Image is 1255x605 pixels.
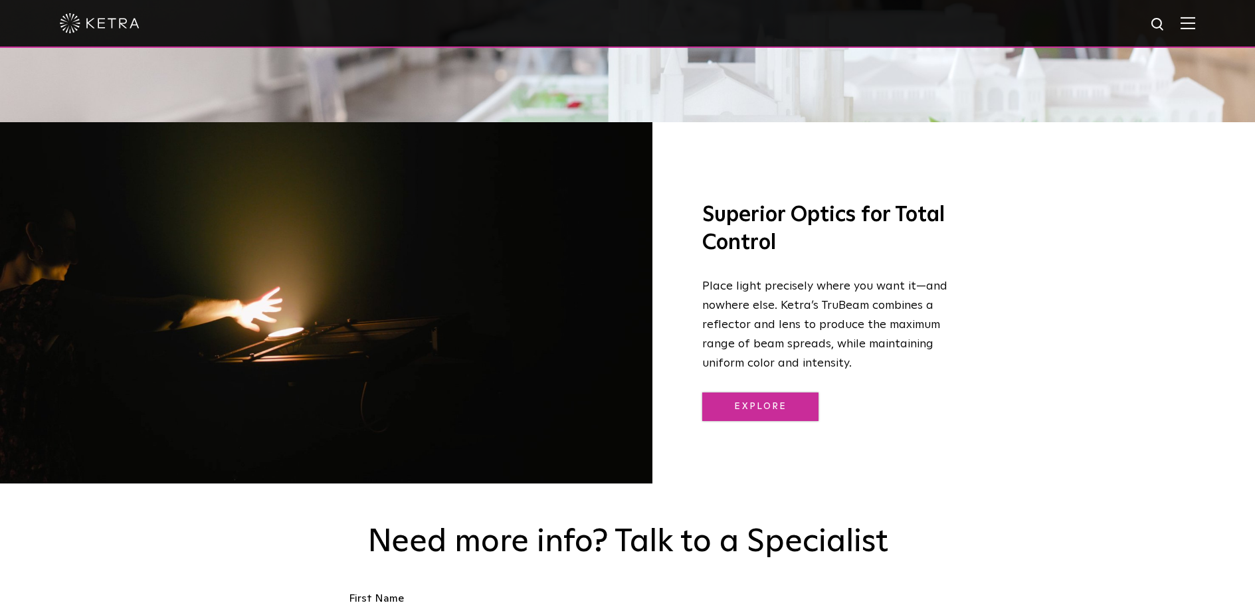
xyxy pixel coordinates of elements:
h3: Superior Optics for Total Control [702,202,951,257]
img: Hamburger%20Nav.svg [1181,17,1195,29]
img: ketra-logo-2019-white [60,13,140,33]
p: Place light precisely where you want it—and nowhere else. Ketra’s TruBeam combines a reflector an... [702,277,951,373]
a: Explore [702,392,819,421]
img: search icon [1150,17,1167,33]
h2: Need more info? Talk to a Specialist [345,523,910,562]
